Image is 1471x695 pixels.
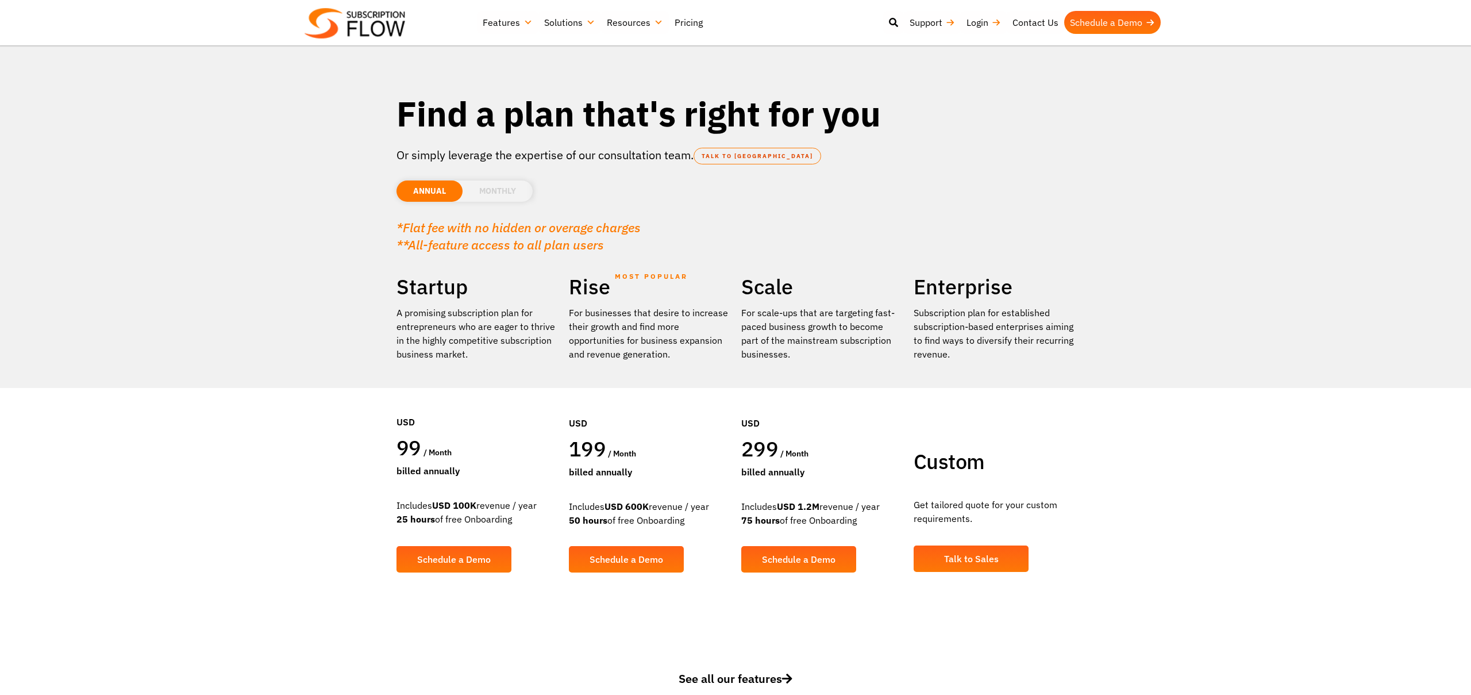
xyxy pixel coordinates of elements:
[569,514,607,526] strong: 50 hours
[780,448,808,459] span: / month
[463,181,533,202] li: MONTHLY
[305,8,405,39] img: Subscriptionflow
[569,546,684,573] a: Schedule a Demo
[914,546,1029,572] a: Talk to Sales
[914,306,1075,361] p: Subscription plan for established subscription-based enterprises aiming to find ways to diversify...
[741,514,780,526] strong: 75 hours
[417,555,491,564] span: Schedule a Demo
[961,11,1007,34] a: Login
[1064,11,1161,34] a: Schedule a Demo
[569,306,730,361] div: For businesses that desire to increase their growth and find more opportunities for business expa...
[944,554,999,563] span: Talk to Sales
[741,435,778,462] span: 299
[608,448,636,459] span: / month
[741,465,902,479] div: Billed Annually
[762,555,835,564] span: Schedule a Demo
[396,306,557,361] p: A promising subscription plan for entrepreneurs who are eager to thrive in the highly competitive...
[694,148,821,164] a: TALK TO [GEOGRAPHIC_DATA]
[741,500,902,527] div: Includes revenue / year of free Onboarding
[396,147,1075,164] p: Or simply leverage the expertise of our consultation team.
[569,274,730,300] h2: Rise
[741,382,902,436] div: USD
[396,464,557,478] div: Billed Annually
[741,546,856,573] a: Schedule a Demo
[396,513,435,525] strong: 25 hours
[914,498,1075,525] p: Get tailored quote for your custom requirements.
[601,11,669,34] a: Resources
[396,498,557,526] div: Includes revenue / year of free Onboarding
[604,501,649,512] strong: USD 600K
[396,236,604,253] em: **All-feature access to all plan users
[569,382,730,436] div: USD
[569,435,606,462] span: 199
[590,555,663,564] span: Schedule a Demo
[396,92,1075,135] h1: Find a plan that's right for you
[396,181,463,202] li: ANNUAL
[904,11,961,34] a: Support
[538,11,601,34] a: Solutions
[396,274,557,300] h2: Startup
[741,306,902,361] div: For scale-ups that are targeting fast-paced business growth to become part of the mainstream subs...
[914,448,984,475] span: Custom
[679,671,792,686] span: See all our features
[432,500,476,511] strong: USD 100K
[914,274,1075,300] h2: Enterprise
[777,501,819,512] strong: USD 1.2M
[396,546,511,573] a: Schedule a Demo
[423,447,452,458] span: / month
[477,11,538,34] a: Features
[396,219,641,236] em: *Flat fee with no hidden or overage charges
[669,11,708,34] a: Pricing
[615,263,688,290] span: MOST POPULAR
[569,465,730,479] div: Billed Annually
[396,434,421,461] span: 99
[569,500,730,527] div: Includes revenue / year of free Onboarding
[1007,11,1064,34] a: Contact Us
[396,381,557,435] div: USD
[741,274,902,300] h2: Scale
